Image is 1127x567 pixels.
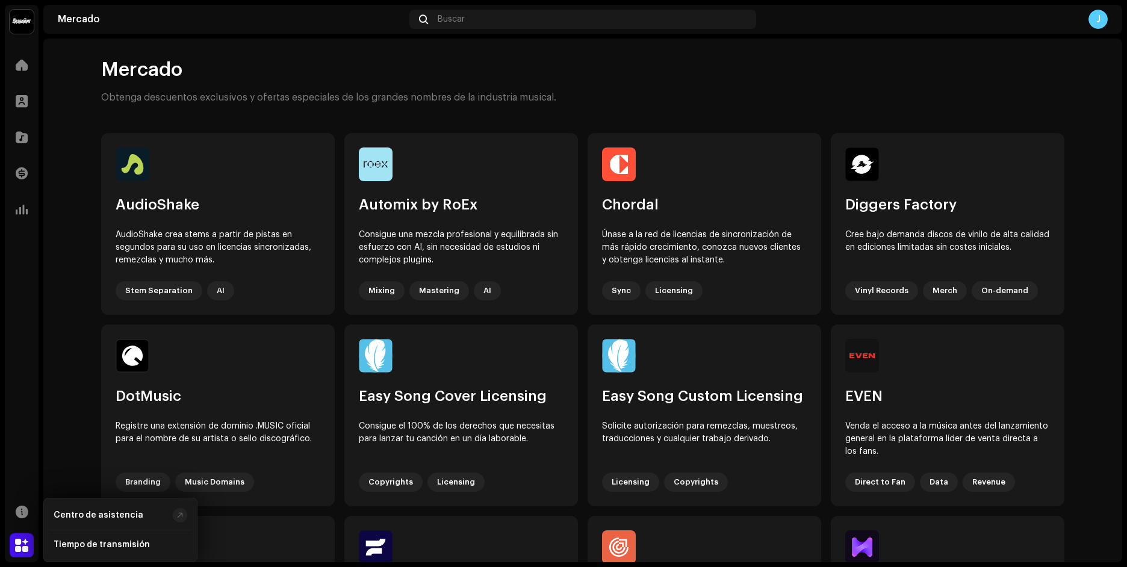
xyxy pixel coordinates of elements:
[845,387,1050,406] div: EVEN
[49,533,192,557] re-m-nav-item: Tiempo de transmisión
[474,281,501,300] div: AI
[845,196,1050,214] div: Diggers Factory
[972,281,1038,300] div: On-demand
[359,147,393,181] img: 3e92c471-8f99-4bc3-91af-f70f33238202
[427,472,485,492] div: Licensing
[438,14,465,24] span: Buscar
[963,472,1015,492] div: Revenue
[207,281,234,300] div: AI
[101,58,182,82] span: Mercado
[602,281,641,300] div: Sync
[664,472,728,492] div: Copyrights
[116,420,320,458] div: Registre una extensión de dominio .MUSIC oficial para el nombre de su artista o sello discográfico.
[409,281,469,300] div: Mastering
[58,14,405,24] div: Mercado
[116,147,149,181] img: 2fd7bcad-6c73-4393-bbe1-37a2d9795fdd
[602,339,636,373] img: 35edca2f-5628-4998-9fc9-38d367af0ecc
[602,387,807,406] div: Easy Song Custom Licensing
[359,339,393,373] img: a95fe301-50de-48df-99e3-24891476c30c
[116,229,320,267] div: AudioShake crea stems a partir de pistas en segundos para su uso en licencias sincronizadas, reme...
[920,472,958,492] div: Data
[359,196,563,214] div: Automix by RoEx
[54,510,143,520] div: Centro de asistencia
[845,147,879,181] img: afae1709-c827-4b76-a652-9ddd8808f967
[359,472,423,492] div: Copyrights
[49,503,192,527] re-m-nav-item: Centro de asistencia
[602,472,659,492] div: Licensing
[116,281,202,300] div: Stem Separation
[602,530,636,564] img: f9243b49-c25a-4d68-8918-7cbae34de391
[359,387,563,406] div: Easy Song Cover Licensing
[175,472,254,492] div: Music Domains
[845,472,915,492] div: Direct to Fan
[845,530,879,564] img: 4efbf0ee-14b1-4b51-a262-405f2c1f933c
[602,196,807,214] div: Chordal
[116,339,149,373] img: eb58a31c-f81c-4818-b0f9-d9e66cbda676
[602,229,807,267] div: Únase a la red de licencias de sincronización de más rápido crecimiento, conozca nuevos clientes ...
[359,420,563,458] div: Consigue el 100% de los derechos que necesitas para lanzar tu canción en un día laborable.
[101,91,556,104] p: Obtenga descuentos exclusivos y ofertas especiales de los grandes nombres de la industria musical.
[54,540,150,550] div: Tiempo de transmisión
[359,281,405,300] div: Mixing
[359,229,563,267] div: Consigue una mezcla profesional y equilibrada sin esfuerzo con AI, sin necesidad de estudios ni c...
[845,229,1050,267] div: Cree bajo demanda discos de vinilo de alta calidad en ediciones limitadas sin costes iniciales.
[602,420,807,458] div: Solicite autorización para remezclas, muestreos, traducciones y cualquier trabajo derivado.
[845,339,879,373] img: 60ceb9ec-a8b3-4a3c-9260-8138a3b22953
[845,420,1050,458] div: Venda el acceso a la música antes del lanzamiento general en la plataforma líder de venta directa...
[845,281,918,300] div: Vinyl Records
[923,281,967,300] div: Merch
[602,147,636,181] img: 9e8a6d41-7326-4eb6-8be3-a4db1a720e63
[359,530,393,564] img: f2913311-899a-4e39-b073-7a152254d51c
[116,387,320,406] div: DotMusic
[10,10,34,34] img: 10370c6a-d0e2-4592-b8a2-38f444b0ca44
[116,472,170,492] div: Branding
[645,281,703,300] div: Licensing
[116,196,320,214] div: AudioShake
[1088,10,1108,29] div: J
